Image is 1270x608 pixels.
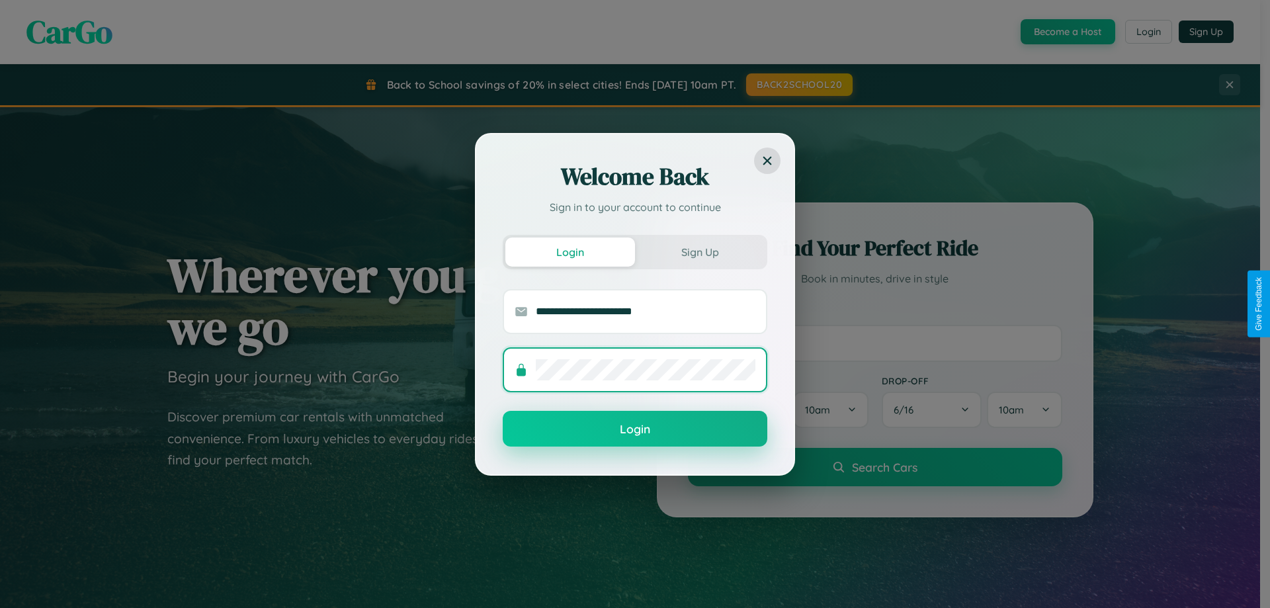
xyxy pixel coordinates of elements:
[505,238,635,267] button: Login
[503,411,767,447] button: Login
[503,199,767,215] p: Sign in to your account to continue
[503,161,767,193] h2: Welcome Back
[1254,277,1263,331] div: Give Feedback
[635,238,765,267] button: Sign Up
